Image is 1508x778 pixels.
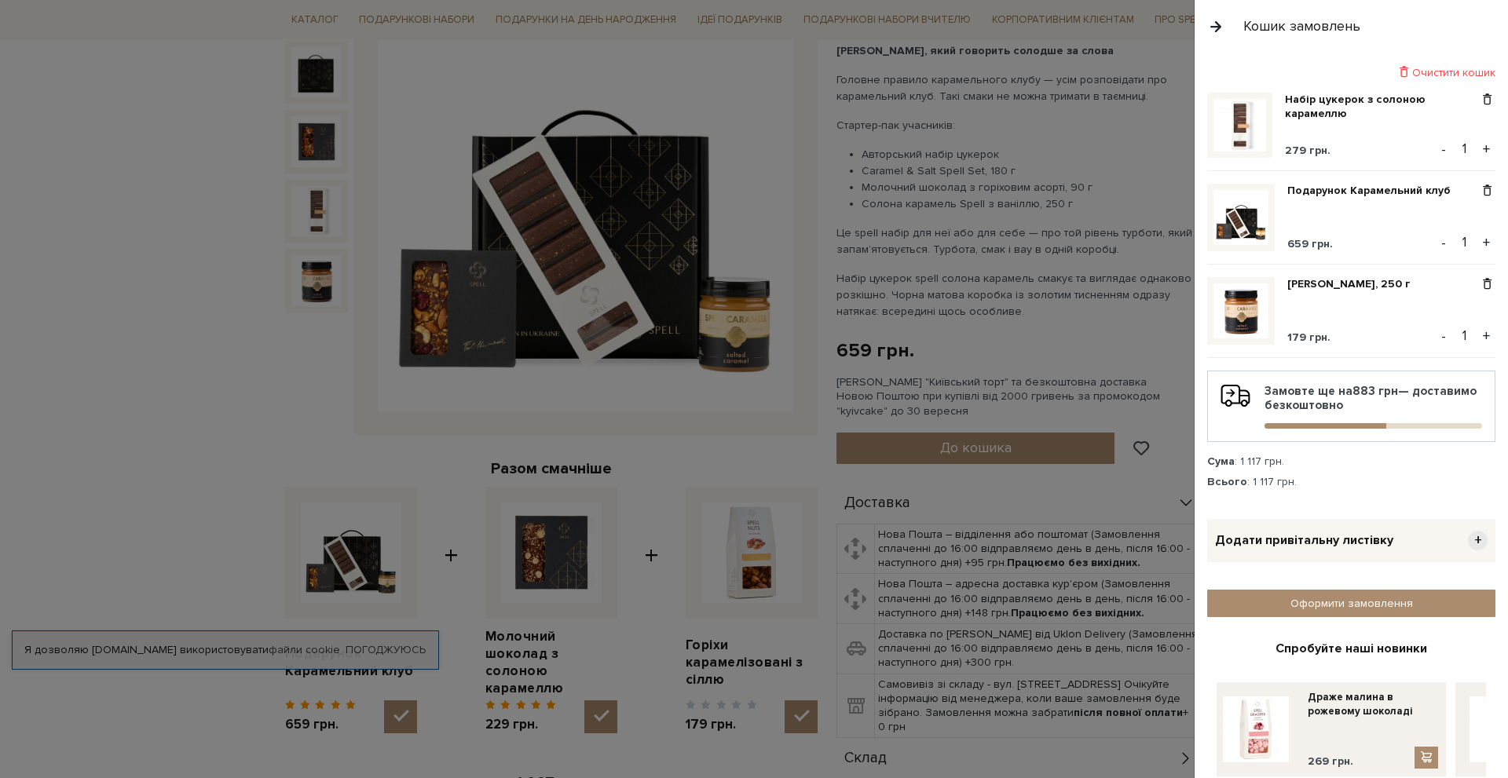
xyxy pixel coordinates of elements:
span: + [1468,531,1488,550]
button: - [1436,137,1451,161]
strong: Всього [1207,475,1247,488]
img: Драже малина в рожевому шоколаді [1223,696,1289,762]
button: + [1477,324,1495,348]
button: + [1477,137,1495,161]
span: 279 грн. [1285,144,1330,157]
a: [PERSON_NAME], 250 г [1287,277,1422,291]
img: Набір цукерок з солоною карамеллю [1213,99,1266,152]
a: Драже малина в рожевому шоколаді [1308,690,1438,718]
span: 179 грн. [1287,331,1330,344]
strong: Сума [1207,455,1235,468]
button: - [1436,324,1451,348]
div: Спробуйте наші новинки [1217,641,1486,657]
span: 659 грн. [1287,237,1333,250]
div: Очистити кошик [1207,65,1495,80]
a: Подарунок Карамельний клуб [1287,184,1462,198]
a: Оформити замовлення [1207,590,1495,617]
a: Набір цукерок з солоною карамеллю [1285,93,1479,121]
div: Кошик замовлень [1243,17,1360,35]
button: - [1436,231,1451,254]
img: Карамель солона, 250 г [1213,283,1268,338]
button: + [1477,231,1495,254]
div: : 1 117 грн. [1207,455,1495,469]
b: 883 грн [1352,384,1398,398]
img: Подарунок Карамельний клуб [1213,190,1268,245]
div: : 1 117 грн. [1207,475,1495,489]
span: 269 грн. [1308,754,1353,769]
span: Додати привітальну листівку [1215,532,1393,549]
div: Замовте ще на — доставимо безкоштовно [1221,384,1482,429]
